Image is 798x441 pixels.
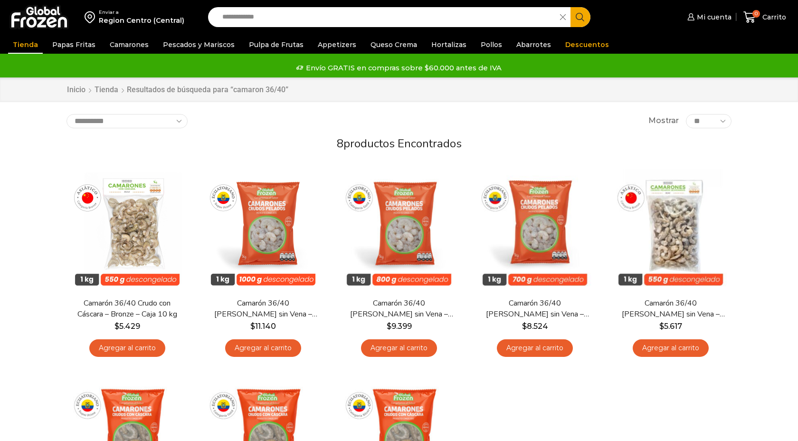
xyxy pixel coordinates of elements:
[250,322,276,331] bdi: 11.140
[387,322,391,331] span: $
[476,36,507,54] a: Pollos
[99,9,184,16] div: Enviar a
[47,36,100,54] a: Papas Fritas
[560,36,614,54] a: Descuentos
[633,339,709,357] a: Agregar al carrito: “Camarón 36/40 Crudo Pelado sin Vena - Bronze - Caja 10 kg”
[760,12,786,22] span: Carrito
[427,36,471,54] a: Hortalizas
[313,36,361,54] a: Appetizers
[522,322,527,331] span: $
[659,322,682,331] bdi: 5.617
[66,85,288,96] nav: Breadcrumb
[337,136,343,151] span: 8
[209,298,318,320] a: Camarón 36/40 [PERSON_NAME] sin Vena – Super Prime – Caja 10 kg
[512,36,556,54] a: Abarrotes
[366,36,422,54] a: Queso Crema
[361,339,437,357] a: Agregar al carrito: “Camarón 36/40 Crudo Pelado sin Vena - Gold - Caja 10 kg”
[73,298,182,320] a: Camarón 36/40 Crudo con Cáscara – Bronze – Caja 10 kg
[522,322,548,331] bdi: 8.524
[497,339,573,357] a: Agregar al carrito: “Camarón 36/40 Crudo Pelado sin Vena - Silver - Caja 10 kg”
[99,16,184,25] div: Region Centro (Central)
[105,36,153,54] a: Camarones
[66,114,188,128] select: Pedido de la tienda
[752,10,760,18] span: 0
[570,7,590,27] button: Search button
[685,8,731,27] a: Mi cuenta
[480,298,589,320] a: Camarón 36/40 [PERSON_NAME] sin Vena – Silver – Caja 10 kg
[66,85,86,96] a: Inicio
[250,322,255,331] span: $
[244,36,308,54] a: Pulpa de Frutas
[158,36,239,54] a: Pescados y Mariscos
[659,322,664,331] span: $
[343,136,462,151] span: productos encontrados
[94,85,119,96] a: Tienda
[127,85,288,94] h1: Resultados de búsqueda para “camaron 36/40”
[8,36,43,54] a: Tienda
[85,9,99,25] img: address-field-icon.svg
[114,322,140,331] bdi: 5.429
[114,322,119,331] span: $
[89,339,165,357] a: Agregar al carrito: “Camarón 36/40 Crudo con Cáscara - Bronze - Caja 10 kg”
[648,115,679,126] span: Mostrar
[694,12,731,22] span: Mi cuenta
[741,6,788,29] a: 0 Carrito
[616,298,725,320] a: Camarón 36/40 [PERSON_NAME] sin Vena – Bronze – Caja 10 kg
[387,322,412,331] bdi: 9.399
[225,339,301,357] a: Agregar al carrito: “Camarón 36/40 Crudo Pelado sin Vena - Super Prime - Caja 10 kg”
[344,298,454,320] a: Camarón 36/40 [PERSON_NAME] sin Vena – Gold – Caja 10 kg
